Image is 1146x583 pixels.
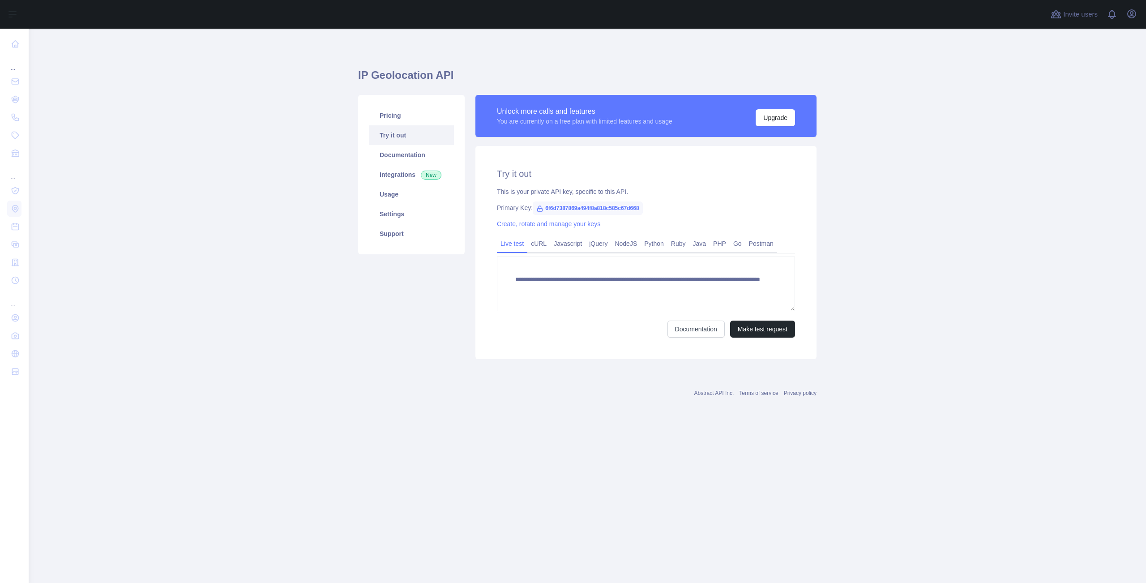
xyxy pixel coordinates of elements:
div: ... [7,290,21,308]
a: Abstract API Inc. [694,390,734,396]
button: Upgrade [756,109,795,126]
a: cURL [527,236,550,251]
a: Go [730,236,745,251]
a: Terms of service [739,390,778,396]
a: Integrations New [369,165,454,184]
a: Documentation [667,321,725,338]
button: Invite users [1049,7,1099,21]
a: PHP [710,236,730,251]
h2: Try it out [497,167,795,180]
a: Python [641,236,667,251]
a: Usage [369,184,454,204]
a: Postman [745,236,777,251]
a: Create, rotate and manage your keys [497,220,600,227]
a: Settings [369,204,454,224]
span: New [421,171,441,180]
a: Try it out [369,125,454,145]
div: You are currently on a free plan with limited features and usage [497,117,672,126]
a: jQuery [586,236,611,251]
div: ... [7,163,21,181]
a: Javascript [550,236,586,251]
a: Support [369,224,454,244]
div: ... [7,54,21,72]
a: Live test [497,236,527,251]
a: Documentation [369,145,454,165]
a: Java [689,236,710,251]
h1: IP Geolocation API [358,68,817,90]
a: Privacy policy [784,390,817,396]
div: Primary Key: [497,203,795,212]
div: This is your private API key, specific to this API. [497,187,795,196]
a: Ruby [667,236,689,251]
div: Unlock more calls and features [497,106,672,117]
button: Make test request [730,321,795,338]
span: Invite users [1063,9,1098,20]
a: NodeJS [611,236,641,251]
span: 6f6d7387869a494f8a818c585c67d668 [533,201,643,215]
a: Pricing [369,106,454,125]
